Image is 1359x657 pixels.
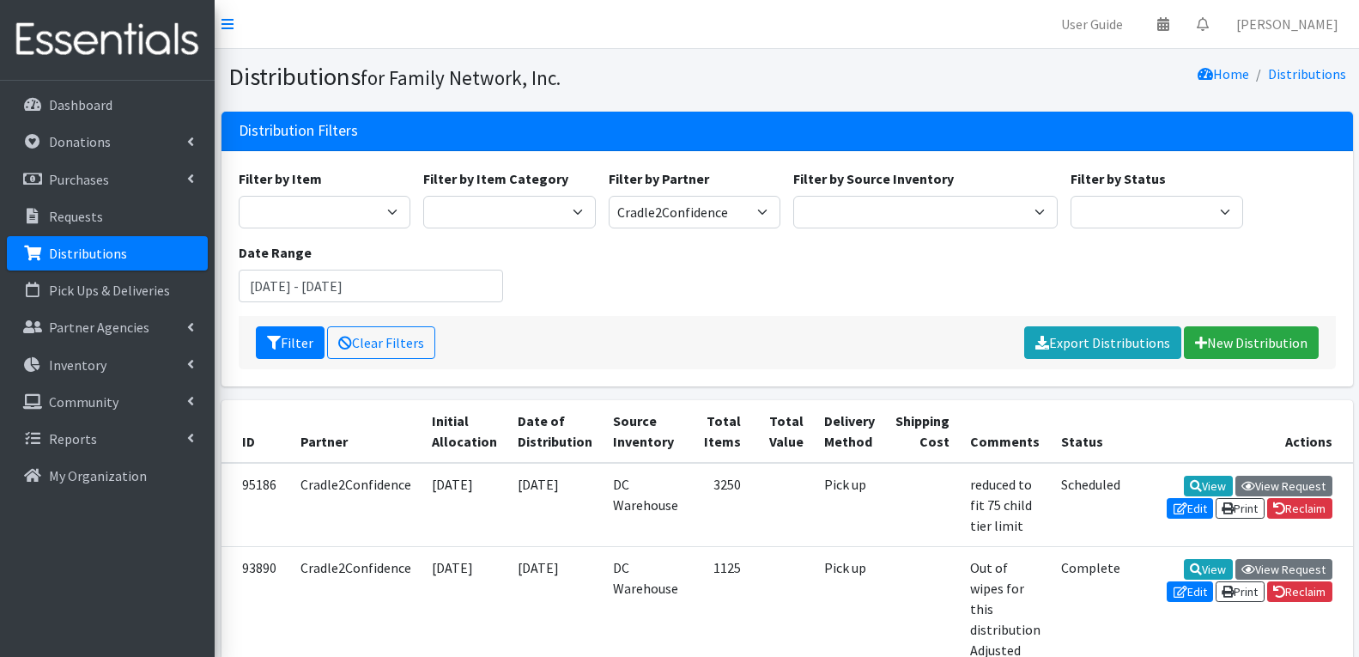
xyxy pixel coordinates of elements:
[1051,400,1131,463] th: Status
[7,348,208,382] a: Inventory
[960,400,1051,463] th: Comments
[239,168,322,189] label: Filter by Item
[49,319,149,336] p: Partner Agencies
[228,62,781,92] h1: Distributions
[1216,581,1265,602] a: Print
[7,310,208,344] a: Partner Agencies
[49,430,97,447] p: Reports
[49,245,127,262] p: Distributions
[689,400,751,463] th: Total Items
[290,400,422,463] th: Partner
[49,467,147,484] p: My Organization
[256,326,325,359] button: Filter
[7,236,208,271] a: Distributions
[1167,581,1213,602] a: Edit
[814,463,885,547] td: Pick up
[814,400,885,463] th: Delivery Method
[885,400,960,463] th: Shipping Cost
[49,171,109,188] p: Purchases
[507,400,603,463] th: Date of Distribution
[7,88,208,122] a: Dashboard
[7,273,208,307] a: Pick Ups & Deliveries
[239,242,312,263] label: Date Range
[290,463,422,547] td: Cradle2Confidence
[609,168,709,189] label: Filter by Partner
[960,463,1051,547] td: reduced to fit 75 child tier limit
[7,422,208,456] a: Reports
[49,208,103,225] p: Requests
[793,168,954,189] label: Filter by Source Inventory
[49,356,106,374] p: Inventory
[7,459,208,493] a: My Organization
[751,400,814,463] th: Total Value
[603,463,689,547] td: DC Warehouse
[1131,400,1353,463] th: Actions
[1216,498,1265,519] a: Print
[422,400,507,463] th: Initial Allocation
[1267,498,1332,519] a: Reclaim
[689,463,751,547] td: 3250
[1235,476,1332,496] a: View Request
[1167,498,1213,519] a: Edit
[239,270,503,302] input: January 1, 2011 - December 31, 2011
[1267,581,1332,602] a: Reclaim
[49,96,112,113] p: Dashboard
[1024,326,1181,359] a: Export Distributions
[423,168,568,189] label: Filter by Item Category
[7,199,208,234] a: Requests
[1184,476,1233,496] a: View
[7,125,208,159] a: Donations
[1184,559,1233,580] a: View
[1184,326,1319,359] a: New Distribution
[507,463,603,547] td: [DATE]
[7,11,208,69] img: HumanEssentials
[239,122,358,140] h3: Distribution Filters
[1222,7,1352,41] a: [PERSON_NAME]
[221,463,290,547] td: 95186
[1071,168,1166,189] label: Filter by Status
[49,133,111,150] p: Donations
[422,463,507,547] td: [DATE]
[7,162,208,197] a: Purchases
[361,65,561,90] small: for Family Network, Inc.
[7,385,208,419] a: Community
[603,400,689,463] th: Source Inventory
[49,282,170,299] p: Pick Ups & Deliveries
[221,400,290,463] th: ID
[1235,559,1332,580] a: View Request
[1268,65,1346,82] a: Distributions
[1051,463,1131,547] td: Scheduled
[327,326,435,359] a: Clear Filters
[49,393,118,411] p: Community
[1198,65,1249,82] a: Home
[1047,7,1137,41] a: User Guide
